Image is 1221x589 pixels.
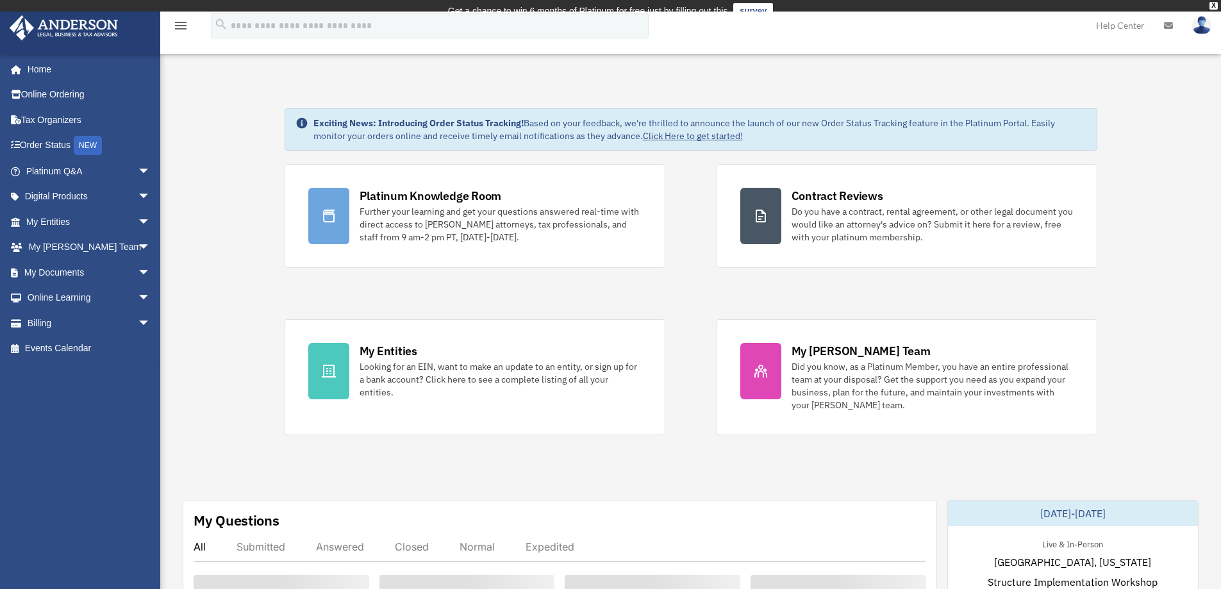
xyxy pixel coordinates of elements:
[360,343,417,359] div: My Entities
[194,540,206,553] div: All
[313,117,524,129] strong: Exciting News: Introducing Order Status Tracking!
[9,285,170,311] a: Online Learningarrow_drop_down
[792,360,1074,411] div: Did you know, as a Platinum Member, you have an entire professional team at your disposal? Get th...
[9,260,170,285] a: My Documentsarrow_drop_down
[173,22,188,33] a: menu
[1032,536,1113,550] div: Live & In-Person
[9,336,170,361] a: Events Calendar
[9,184,170,210] a: Digital Productsarrow_drop_down
[9,133,170,159] a: Order StatusNEW
[173,18,188,33] i: menu
[6,15,122,40] img: Anderson Advisors Platinum Portal
[9,56,163,82] a: Home
[9,107,170,133] a: Tax Organizers
[994,554,1151,570] span: [GEOGRAPHIC_DATA], [US_STATE]
[792,343,931,359] div: My [PERSON_NAME] Team
[395,540,429,553] div: Closed
[792,205,1074,244] div: Do you have a contract, rental agreement, or other legal document you would like an attorney's ad...
[285,164,665,268] a: Platinum Knowledge Room Further your learning and get your questions answered real-time with dire...
[1209,2,1218,10] div: close
[138,235,163,261] span: arrow_drop_down
[792,188,883,204] div: Contract Reviews
[9,158,170,184] a: Platinum Q&Aarrow_drop_down
[138,209,163,235] span: arrow_drop_down
[316,540,364,553] div: Answered
[733,3,773,19] a: survey
[360,188,502,204] div: Platinum Knowledge Room
[460,540,495,553] div: Normal
[643,130,743,142] a: Click Here to get started!
[448,3,728,19] div: Get a chance to win 6 months of Platinum for free just by filling out this
[194,511,279,530] div: My Questions
[138,260,163,286] span: arrow_drop_down
[138,285,163,311] span: arrow_drop_down
[285,319,665,435] a: My Entities Looking for an EIN, want to make an update to an entity, or sign up for a bank accoun...
[526,540,574,553] div: Expedited
[138,184,163,210] span: arrow_drop_down
[1192,16,1211,35] img: User Pic
[138,158,163,185] span: arrow_drop_down
[717,319,1097,435] a: My [PERSON_NAME] Team Did you know, as a Platinum Member, you have an entire professional team at...
[313,117,1086,142] div: Based on your feedback, we're thrilled to announce the launch of our new Order Status Tracking fe...
[9,310,170,336] a: Billingarrow_drop_down
[214,17,228,31] i: search
[237,540,285,553] div: Submitted
[9,235,170,260] a: My [PERSON_NAME] Teamarrow_drop_down
[9,82,170,108] a: Online Ordering
[360,360,642,399] div: Looking for an EIN, want to make an update to an entity, or sign up for a bank account? Click her...
[717,164,1097,268] a: Contract Reviews Do you have a contract, rental agreement, or other legal document you would like...
[948,501,1198,526] div: [DATE]-[DATE]
[74,136,102,155] div: NEW
[138,310,163,336] span: arrow_drop_down
[360,205,642,244] div: Further your learning and get your questions answered real-time with direct access to [PERSON_NAM...
[9,209,170,235] a: My Entitiesarrow_drop_down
